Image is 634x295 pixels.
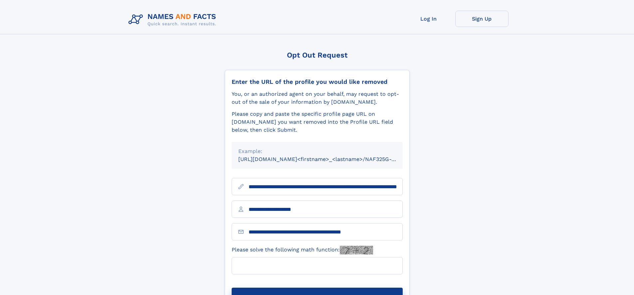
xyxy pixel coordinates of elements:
div: Please copy and paste the specific profile page URL on [DOMAIN_NAME] you want removed into the Pr... [232,110,403,134]
a: Log In [402,11,455,27]
div: Opt Out Request [225,51,410,59]
a: Sign Up [455,11,509,27]
div: Enter the URL of the profile you would like removed [232,78,403,85]
small: [URL][DOMAIN_NAME]<firstname>_<lastname>/NAF325G-xxxxxxxx [238,156,415,162]
img: Logo Names and Facts [126,11,222,29]
div: You, or an authorized agent on your behalf, may request to opt-out of the sale of your informatio... [232,90,403,106]
label: Please solve the following math function: [232,246,373,254]
div: Example: [238,147,396,155]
